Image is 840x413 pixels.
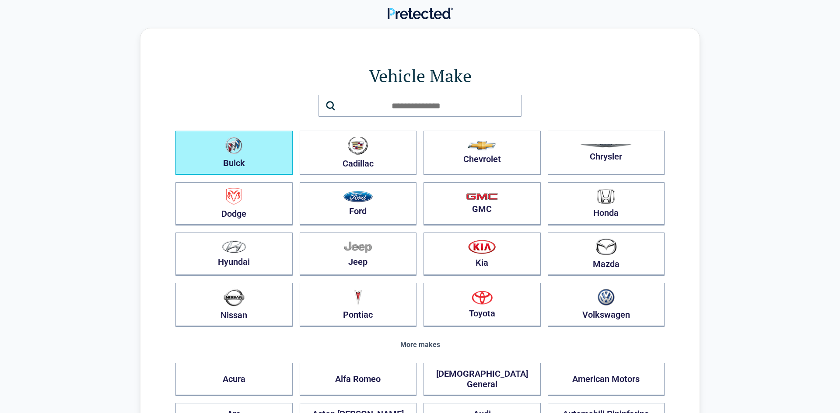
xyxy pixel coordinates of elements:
button: Mazda [548,233,665,276]
button: Ford [300,182,417,226]
button: Jeep [300,233,417,276]
button: Alfa Romeo [300,363,417,396]
button: Volkswagen [548,283,665,327]
button: Kia [423,233,541,276]
h1: Vehicle Make [175,63,665,88]
button: Buick [175,131,293,175]
button: Chrysler [548,131,665,175]
button: American Motors [548,363,665,396]
button: Toyota [423,283,541,327]
div: More makes [175,341,665,349]
button: Nissan [175,283,293,327]
button: [DEMOGRAPHIC_DATA] General [423,363,541,396]
button: Dodge [175,182,293,226]
button: Honda [548,182,665,226]
button: Hyundai [175,233,293,276]
button: Chevrolet [423,131,541,175]
button: Pontiac [300,283,417,327]
button: Acura [175,363,293,396]
button: GMC [423,182,541,226]
button: Cadillac [300,131,417,175]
